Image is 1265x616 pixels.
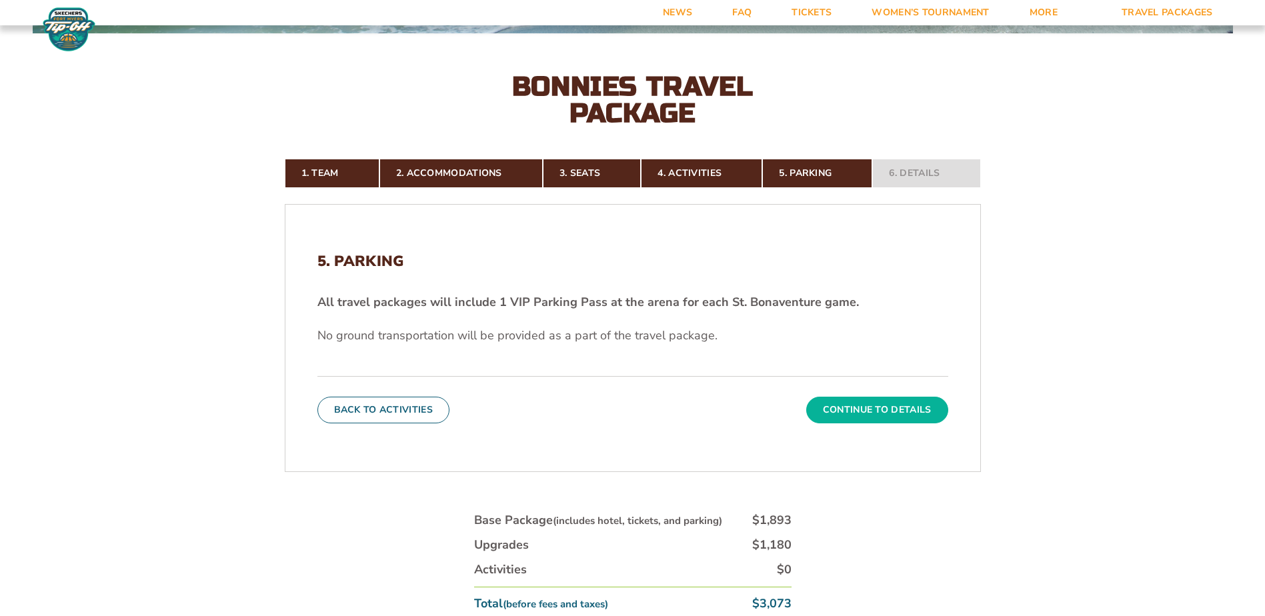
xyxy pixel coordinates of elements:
[486,73,780,127] h2: Bonnies Travel Package
[474,595,608,612] div: Total
[806,397,948,423] button: Continue To Details
[317,294,859,310] strong: All travel packages will include 1 VIP Parking Pass at the arena for each St. Bonaventure game.
[285,159,379,188] a: 1. Team
[752,595,792,612] div: $3,073
[317,397,449,423] button: Back To Activities
[40,7,98,52] img: Fort Myers Tip-Off
[317,253,948,270] h2: 5. Parking
[317,327,948,344] p: No ground transportation will be provided as a part of the travel package.
[379,159,543,188] a: 2. Accommodations
[543,159,641,188] a: 3. Seats
[752,537,792,553] div: $1,180
[474,512,722,529] div: Base Package
[474,537,529,553] div: Upgrades
[641,159,762,188] a: 4. Activities
[777,561,792,578] div: $0
[553,514,722,527] small: (includes hotel, tickets, and parking)
[752,512,792,529] div: $1,893
[474,561,527,578] div: Activities
[503,597,608,611] small: (before fees and taxes)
